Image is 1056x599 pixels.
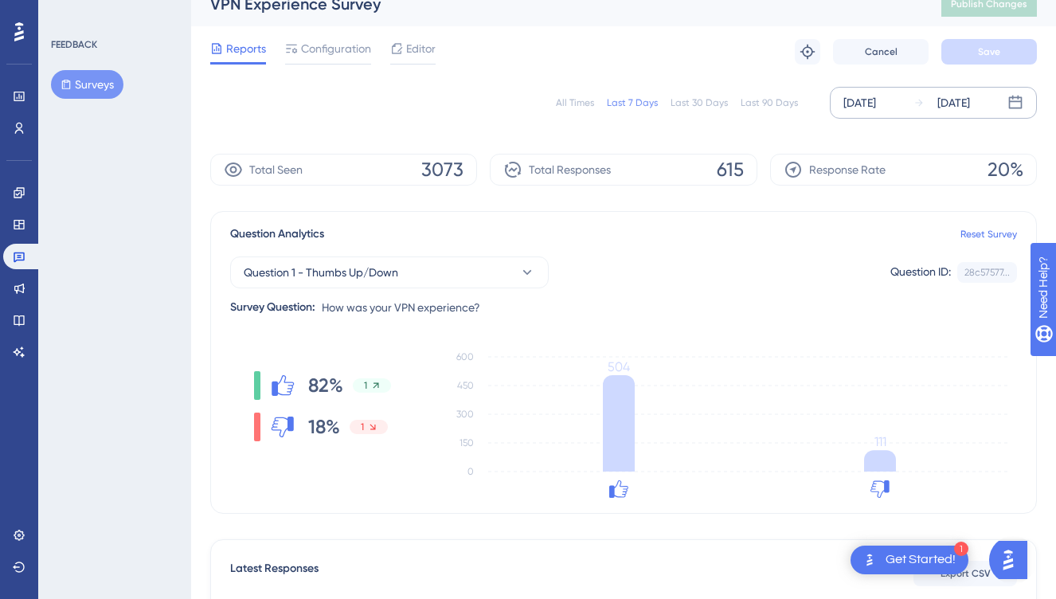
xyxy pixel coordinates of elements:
tspan: 300 [456,409,474,420]
span: Export CSV [941,567,991,580]
div: All Times [556,96,594,109]
tspan: 600 [456,351,474,362]
span: 20% [988,157,1023,182]
span: How was your VPN experience? [322,298,480,317]
div: 28c57577... [964,266,1010,279]
div: Get Started! [886,551,956,569]
div: [DATE] [937,93,970,112]
span: Save [978,45,1000,58]
span: Total Responses [529,160,611,179]
div: FEEDBACK [51,38,97,51]
span: 3073 [421,157,463,182]
span: Total Seen [249,160,303,179]
div: [DATE] [843,93,876,112]
span: 615 [717,157,744,182]
button: Save [941,39,1037,65]
button: Question 1 - Thumbs Up/Down [230,256,549,288]
a: Reset Survey [960,228,1017,241]
span: 82% [308,373,343,398]
div: Question ID: [890,262,951,283]
div: 1 [954,542,968,556]
div: Last 30 Days [671,96,728,109]
span: Editor [406,39,436,58]
span: Question Analytics [230,225,324,244]
span: 1 [361,421,364,433]
div: Last 90 Days [741,96,798,109]
button: Export CSV [913,561,1017,586]
tspan: 111 [874,434,886,449]
tspan: 150 [460,437,474,448]
tspan: 450 [457,380,474,391]
tspan: 0 [467,466,474,477]
button: Surveys [51,70,123,99]
div: Last 7 Days [607,96,658,109]
span: Question 1 - Thumbs Up/Down [244,263,398,282]
button: Cancel [833,39,929,65]
span: Need Help? [37,4,100,23]
iframe: UserGuiding AI Assistant Launcher [989,536,1037,584]
span: Response Rate [809,160,886,179]
tspan: 504 [608,359,630,374]
span: Cancel [865,45,898,58]
span: Latest Responses [230,559,319,588]
div: Open Get Started! checklist, remaining modules: 1 [851,546,968,574]
span: Reports [226,39,266,58]
span: 1 [364,379,367,392]
span: Configuration [301,39,371,58]
div: Survey Question: [230,298,315,317]
span: 18% [308,414,340,440]
img: launcher-image-alternative-text [860,550,879,570]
